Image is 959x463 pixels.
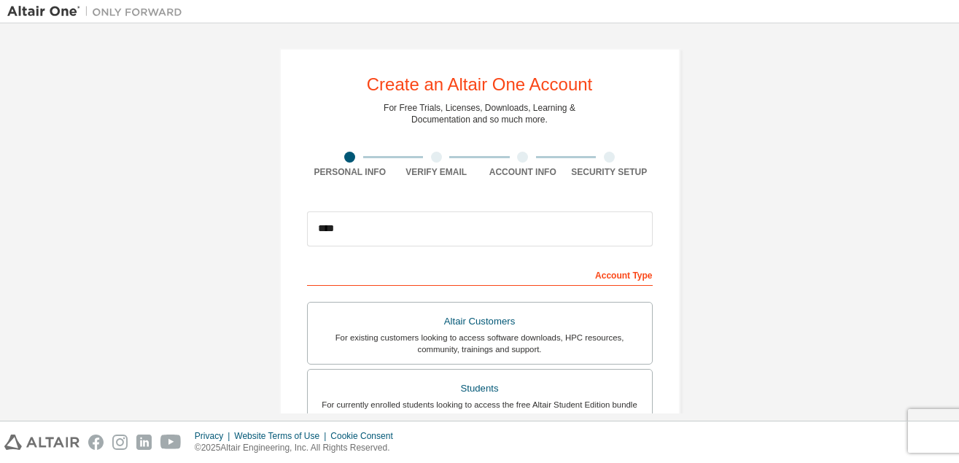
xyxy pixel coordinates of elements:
p: © 2025 Altair Engineering, Inc. All Rights Reserved. [195,442,402,454]
div: Verify Email [393,166,480,178]
div: Create an Altair One Account [367,76,593,93]
img: altair_logo.svg [4,435,79,450]
img: instagram.svg [112,435,128,450]
img: facebook.svg [88,435,104,450]
div: Privacy [195,430,234,442]
div: For Free Trials, Licenses, Downloads, Learning & Documentation and so much more. [384,102,575,125]
div: Students [317,378,643,399]
img: linkedin.svg [136,435,152,450]
div: For existing customers looking to access software downloads, HPC resources, community, trainings ... [317,332,643,355]
img: Altair One [7,4,190,19]
div: Altair Customers [317,311,643,332]
div: Account Type [307,262,653,286]
div: For currently enrolled students looking to access the free Altair Student Edition bundle and all ... [317,399,643,422]
div: Account Info [480,166,567,178]
img: youtube.svg [160,435,182,450]
div: Website Terms of Use [234,430,330,442]
div: Cookie Consent [330,430,401,442]
div: Personal Info [307,166,394,178]
div: Security Setup [566,166,653,178]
